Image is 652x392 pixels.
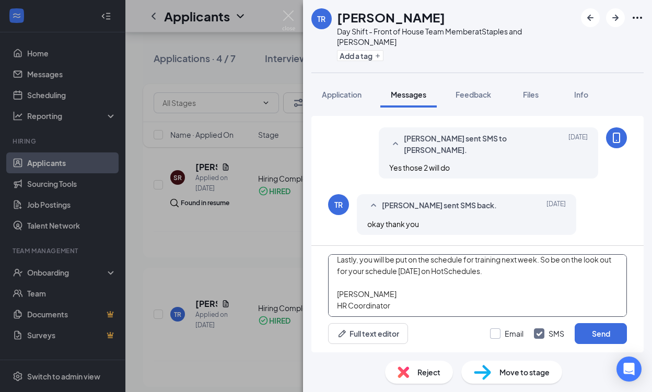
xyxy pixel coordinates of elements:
[523,90,539,99] span: Files
[337,328,347,339] svg: Pen
[367,219,419,229] span: okay thank you
[391,90,426,99] span: Messages
[574,90,588,99] span: Info
[328,323,408,344] button: Full text editorPen
[631,11,644,24] svg: Ellipses
[382,199,497,212] span: [PERSON_NAME] sent SMS back.
[606,8,625,27] button: ArrowRight
[375,53,381,59] svg: Plus
[568,133,588,156] span: [DATE]
[417,366,440,378] span: Reject
[546,199,566,212] span: [DATE]
[456,90,491,99] span: Feedback
[337,26,576,47] div: Day Shift - Front of House Team Member at Staples and [PERSON_NAME]
[389,138,402,150] svg: SmallChevronUp
[328,254,627,317] textarea: Hi [PERSON_NAME]! I wanted to let you know that your uniform came in and is ready to be picked up...
[337,8,445,26] h1: [PERSON_NAME]
[575,323,627,344] button: Send
[389,163,450,172] span: Yes those 2 will do
[609,11,622,24] svg: ArrowRight
[616,357,642,382] div: Open Intercom Messenger
[337,50,383,61] button: PlusAdd a tag
[317,14,325,24] div: TR
[584,11,597,24] svg: ArrowLeftNew
[581,8,600,27] button: ArrowLeftNew
[404,133,541,156] span: [PERSON_NAME] sent SMS to [PERSON_NAME].
[334,199,343,210] div: TR
[367,199,380,212] svg: SmallChevronUp
[322,90,362,99] span: Application
[610,132,623,144] svg: MobileSms
[499,366,550,378] span: Move to stage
